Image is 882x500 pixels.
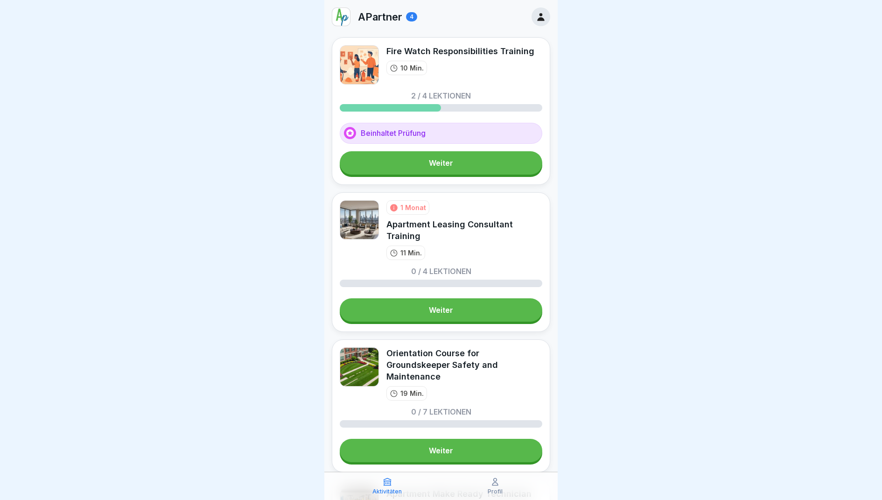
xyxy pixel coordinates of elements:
p: Profil [488,488,503,495]
p: 19 Min. [400,388,424,398]
a: Weiter [340,151,542,175]
p: Aktivitäten [372,488,402,495]
div: 1 Monat [400,203,426,212]
img: s1c8o614ygoolmdbrahy44oj.png [332,8,350,26]
a: Weiter [340,298,542,322]
p: 2 / 4 Lektionen [411,92,471,99]
p: 0 / 7 Lektionen [411,408,471,415]
img: h37bjt4bvpoadzwqiwjtfndf.png [340,45,379,85]
img: jco9827bzekxg8sgu9pkyqzc.png [340,200,379,239]
p: APartner [358,11,402,23]
div: Beinhaltet Prüfung [340,123,542,144]
div: 4 [406,12,417,21]
p: 10 Min. [400,63,424,73]
div: Apartment Leasing Consultant Training [386,218,542,242]
p: 11 Min. [400,248,422,258]
img: qj7lukipq1gzpoku5a7q73u1.png [340,347,379,387]
div: Fire Watch Responsibilities Training [386,45,534,57]
p: 0 / 4 Lektionen [411,268,471,275]
a: Weiter [340,439,542,462]
div: Orientation Course for Groundskeeper Safety and Maintenance [386,347,542,382]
